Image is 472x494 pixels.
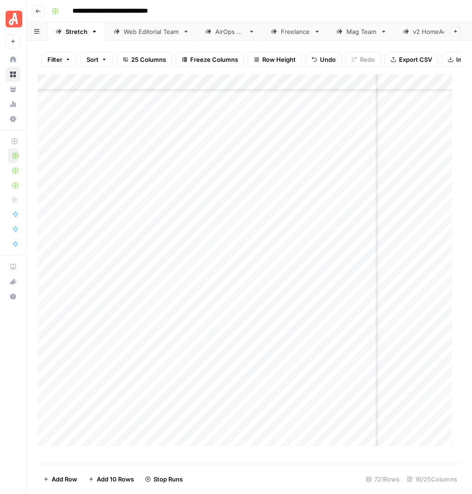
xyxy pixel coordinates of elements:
button: Sort [80,52,113,67]
a: Stretch [47,22,106,41]
button: Workspace: Angi [6,7,20,31]
span: Freeze Columns [190,55,238,64]
a: Mag Team [328,22,395,41]
span: Row Height [262,55,296,64]
button: Row Height [248,52,302,67]
button: 25 Columns [117,52,172,67]
span: 25 Columns [131,55,166,64]
button: Export CSV [385,52,438,67]
div: 16/25 Columns [403,472,461,487]
a: AirOps QA [197,22,263,41]
span: Add 10 Rows [97,474,134,484]
div: Freelance [281,27,310,36]
button: Help + Support [6,289,20,304]
a: AirOps Academy [6,259,20,274]
a: Freelance [263,22,328,41]
button: Redo [346,52,381,67]
span: Undo [320,55,336,64]
button: Add 10 Rows [83,472,140,487]
button: Stop Runs [140,472,188,487]
button: Freeze Columns [176,52,244,67]
a: Usage [6,97,20,112]
div: Web Editorial Team [124,27,179,36]
a: Your Data [6,82,20,97]
div: What's new? [6,275,20,289]
button: What's new? [6,274,20,289]
span: Filter [47,55,62,64]
span: Stop Runs [153,474,183,484]
a: Home [6,52,20,67]
a: Browse [6,67,20,82]
a: Web Editorial Team [106,22,197,41]
img: Angi Logo [6,11,22,27]
span: Redo [360,55,375,64]
div: Stretch [66,27,87,36]
span: Export CSV [399,55,432,64]
a: Settings [6,112,20,126]
button: Add Row [38,472,83,487]
div: Mag Team [346,27,377,36]
button: Filter [41,52,77,67]
span: Sort [86,55,99,64]
div: AirOps QA [215,27,245,36]
div: 721 Rows [362,472,403,487]
span: Add Row [52,474,77,484]
button: Undo [306,52,342,67]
